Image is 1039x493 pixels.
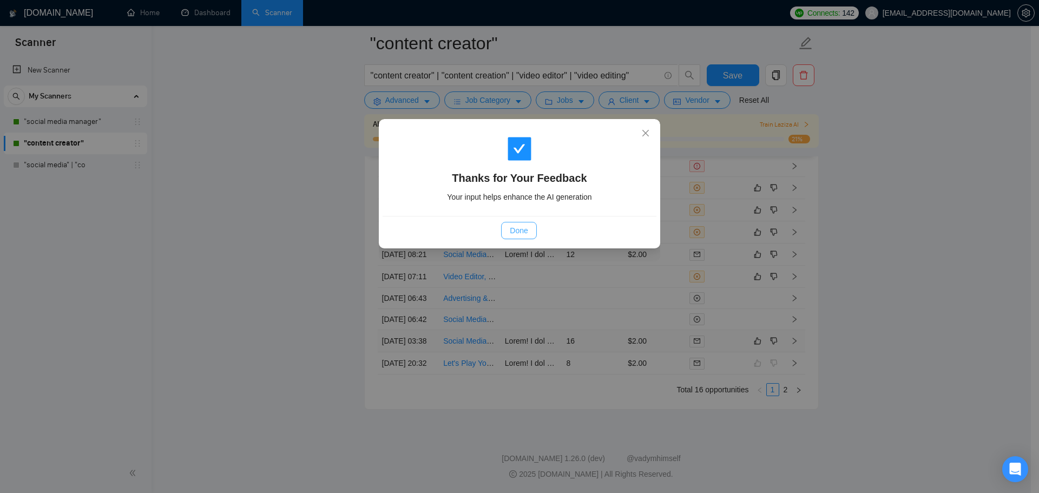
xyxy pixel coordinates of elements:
span: Your input helps enhance the AI generation [447,193,591,201]
span: check-square [507,136,532,162]
button: Done [501,222,536,239]
span: Done [510,225,528,236]
span: close [641,129,650,137]
h4: Thanks for Your Feedback [396,170,643,186]
div: Open Intercom Messenger [1002,456,1028,482]
button: Close [631,119,660,148]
